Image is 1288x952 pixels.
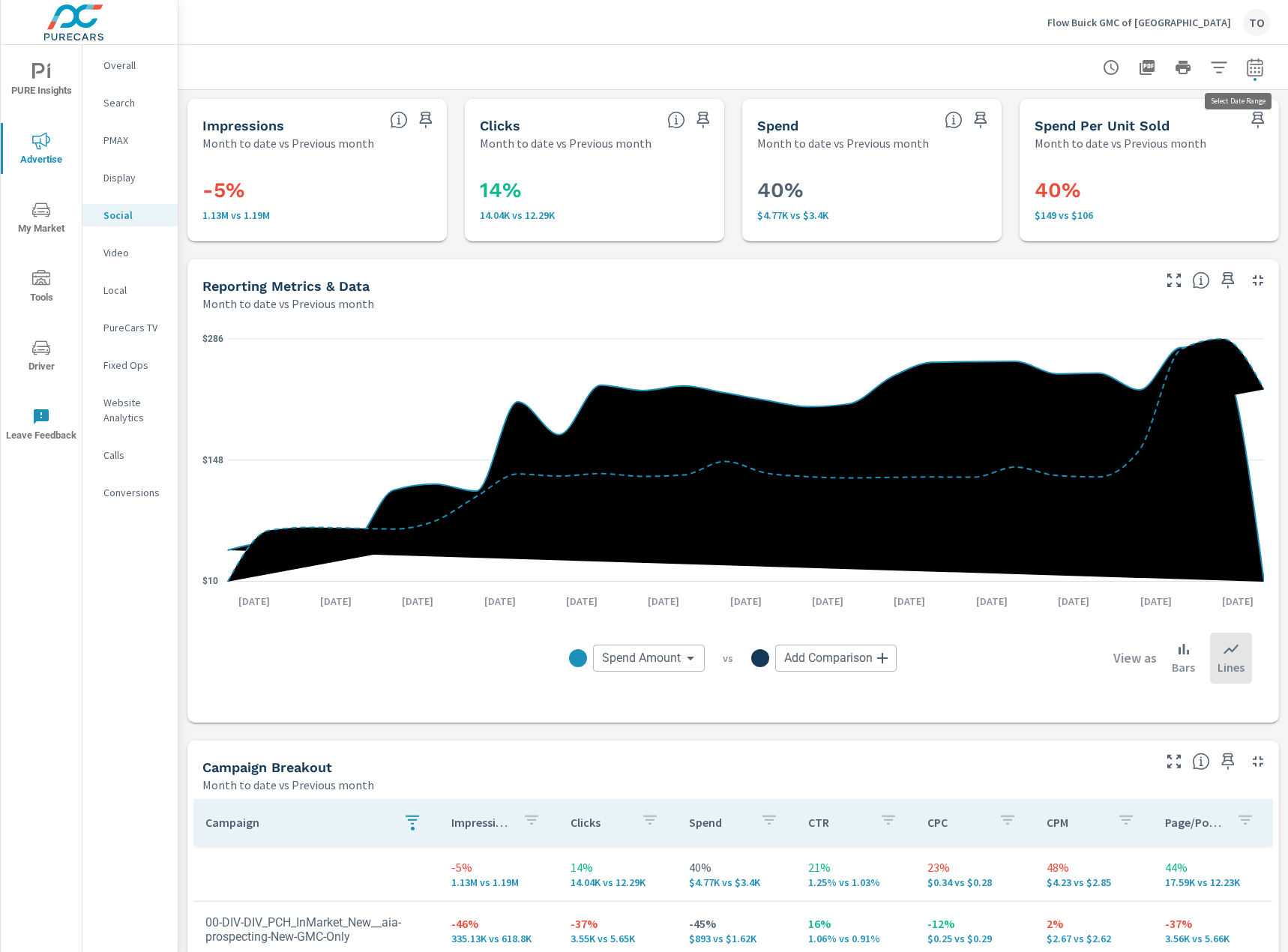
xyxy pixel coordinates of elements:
[1047,16,1231,29] p: Flow Buick GMC of [GEOGRAPHIC_DATA]
[927,915,1023,933] p: -12%
[390,111,408,129] span: The number of times an ad was shown on your behalf.
[927,876,1023,888] p: $0.34 vs $0.28
[1,45,82,459] div: nav menu
[571,815,630,830] p: Clicks
[1165,915,1260,933] p: -37%
[1218,658,1245,676] p: Lines
[1246,108,1270,132] span: Save this to your personalized report
[808,876,903,888] p: 1.25% vs 1.03%
[451,933,547,945] p: 335,127 vs 618,797
[1162,268,1186,292] button: Make Fullscreen
[1035,134,1206,152] p: Month to date vs Previous month
[480,118,520,133] h5: Clicks
[705,651,751,665] p: vs
[571,876,666,888] p: 14,039 vs 12,288
[480,178,709,203] h3: 14%
[228,594,280,609] p: [DATE]
[480,134,651,152] p: Month to date vs Previous month
[1243,9,1270,36] div: TO
[945,111,963,129] span: The amount of money spent on advertising during the period.
[5,132,77,169] span: Advertise
[5,408,77,445] span: Leave Feedback
[637,594,690,609] p: [DATE]
[103,170,166,185] p: Display
[571,915,666,933] p: -37%
[801,594,854,609] p: [DATE]
[103,395,166,425] p: Website Analytics
[310,594,362,609] p: [DATE]
[1047,876,1142,888] p: $4.23 vs $2.85
[1212,594,1264,609] p: [DATE]
[1035,178,1264,203] h3: 40%
[927,858,1023,876] p: 23%
[808,815,867,830] p: CTR
[1162,750,1186,774] button: Make Fullscreen
[82,316,178,339] div: PureCars TV
[757,178,987,203] h3: 40%
[571,858,666,876] p: 14%
[1165,815,1224,830] p: Page/Post Action
[602,651,681,666] span: Spend Amount
[202,776,374,794] p: Month to date vs Previous month
[205,815,391,830] p: Campaign
[103,448,166,463] p: Calls
[451,858,547,876] p: -5%
[202,576,218,586] text: $10
[1172,658,1195,676] p: Bars
[1130,594,1182,609] p: [DATE]
[103,245,166,260] p: Video
[5,201,77,238] span: My Market
[556,594,608,609] p: [DATE]
[202,209,432,221] p: 1,127,339 vs 1,190,683
[691,108,715,132] span: Save this to your personalized report
[202,118,284,133] h5: Impressions
[5,339,77,376] span: Driver
[1035,118,1170,133] h5: Spend Per Unit Sold
[1246,268,1270,292] button: Minimize Widget
[593,645,705,672] div: Spend Amount
[927,933,1023,945] p: $0.25 vs $0.29
[775,645,897,672] div: Add Comparison
[103,95,166,110] p: Search
[414,108,438,132] span: Save this to your personalized report
[689,858,784,876] p: 40%
[1047,594,1100,609] p: [DATE]
[82,391,178,429] div: Website Analytics
[1216,268,1240,292] span: Save this to your personalized report
[689,933,784,945] p: $893 vs $1,619
[82,129,178,151] div: PMAX
[103,320,166,335] p: PureCars TV
[757,134,929,152] p: Month to date vs Previous month
[480,209,709,221] p: 14,039 vs 12,288
[927,815,987,830] p: CPC
[82,279,178,301] div: Local
[689,915,784,933] p: -45%
[202,278,370,294] h5: Reporting Metrics & Data
[966,594,1018,609] p: [DATE]
[1165,876,1260,888] p: 17,589 vs 12,232
[451,915,547,933] p: -46%
[202,334,223,344] text: $286
[1165,933,1260,945] p: 3,561 vs 5,662
[82,204,178,226] div: Social
[202,134,374,152] p: Month to date vs Previous month
[1035,209,1264,221] p: $149 vs $106
[571,933,666,945] p: 3,550 vs 5,652
[969,108,993,132] span: Save this to your personalized report
[202,295,374,313] p: Month to date vs Previous month
[689,815,748,830] p: Spend
[103,208,166,223] p: Social
[451,815,511,830] p: Impressions
[757,209,987,221] p: $4.77K vs $3.4K
[5,63,77,100] span: PURE Insights
[103,485,166,500] p: Conversions
[451,876,547,888] p: 1,127,339 vs 1,190,683
[82,91,178,114] div: Search
[82,444,178,466] div: Calls
[1192,271,1210,289] span: Understand Social data over time and see how metrics compare to each other.
[1047,915,1142,933] p: 2%
[689,876,784,888] p: $4,772 vs $3,397
[103,133,166,148] p: PMAX
[883,594,936,609] p: [DATE]
[1047,933,1142,945] p: $2.67 vs $2.62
